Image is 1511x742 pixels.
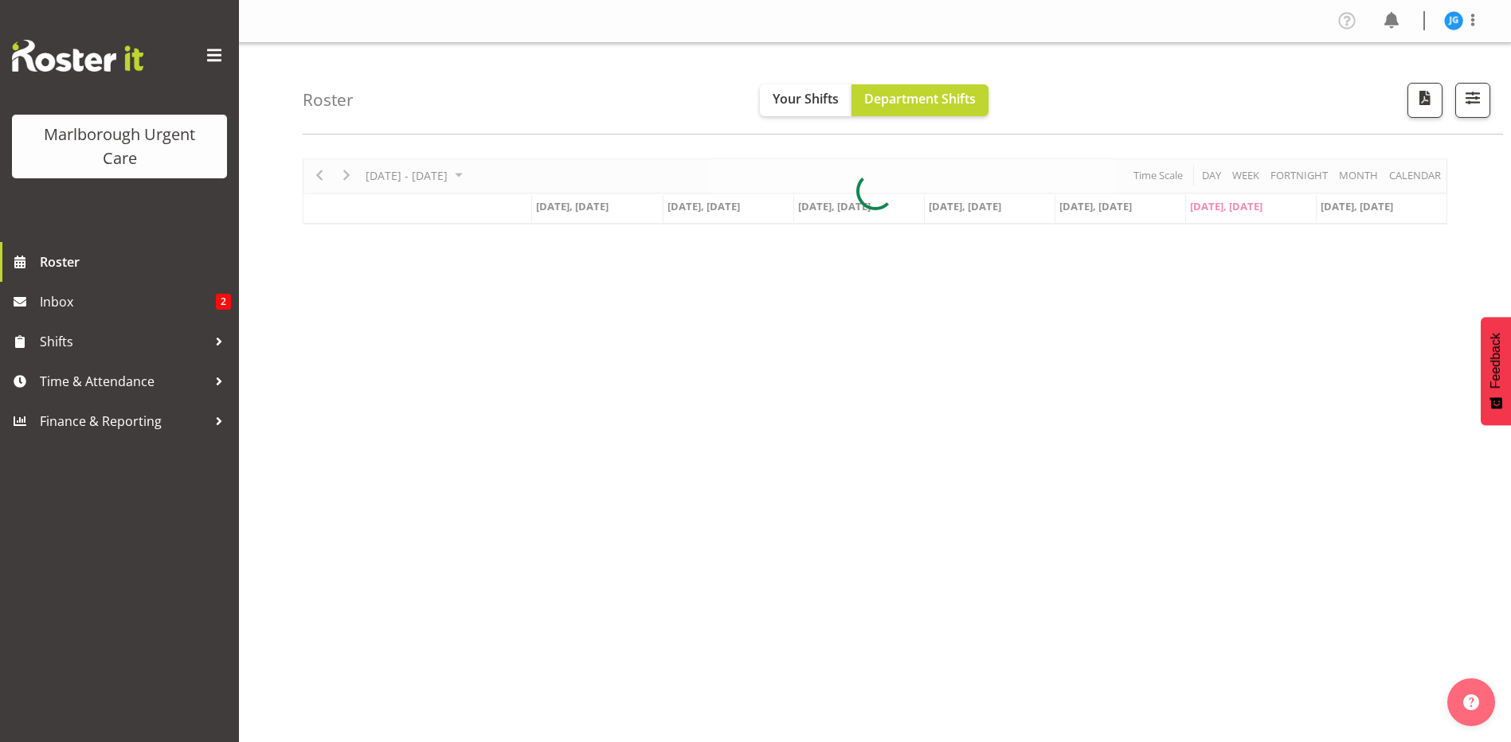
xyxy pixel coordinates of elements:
[1407,83,1442,118] button: Download a PDF of the roster according to the set date range.
[40,250,231,274] span: Roster
[760,84,851,116] button: Your Shifts
[1481,317,1511,425] button: Feedback - Show survey
[1489,333,1503,389] span: Feedback
[1444,11,1463,30] img: josephine-godinez11850.jpg
[12,40,143,72] img: Rosterit website logo
[1463,694,1479,710] img: help-xxl-2.png
[40,330,207,353] span: Shifts
[28,123,211,170] div: Marlborough Urgent Care
[40,369,207,393] span: Time & Attendance
[303,91,354,109] h4: Roster
[851,84,988,116] button: Department Shifts
[864,90,976,107] span: Department Shifts
[216,294,231,310] span: 2
[40,290,216,314] span: Inbox
[40,409,207,433] span: Finance & Reporting
[773,90,839,107] span: Your Shifts
[1455,83,1490,118] button: Filter Shifts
